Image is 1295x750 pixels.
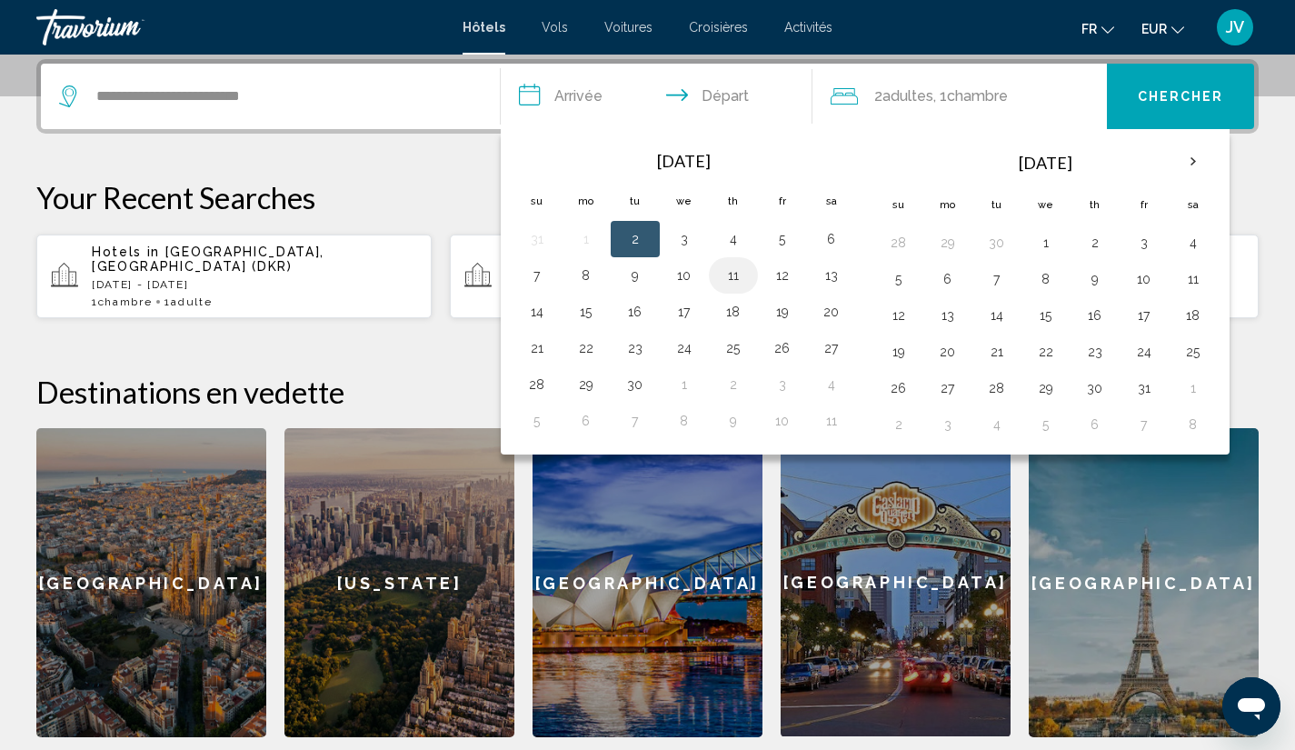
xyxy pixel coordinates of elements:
[98,295,153,308] span: Chambre
[572,372,601,397] button: Day 29
[719,408,748,434] button: Day 9
[1029,428,1259,737] a: [GEOGRAPHIC_DATA]
[1222,677,1280,735] iframe: Bouton de lancement de la fenêtre de messagerie
[1081,339,1110,365] button: Day 23
[884,230,913,255] button: Day 28
[933,84,1008,109] span: , 1
[982,412,1011,437] button: Day 4
[523,226,552,252] button: Day 31
[768,372,797,397] button: Day 3
[719,299,748,325] button: Day 18
[1031,266,1061,292] button: Day 8
[1081,22,1097,36] span: fr
[284,428,514,737] a: [US_STATE]
[1031,303,1061,328] button: Day 15
[1031,412,1061,437] button: Day 5
[36,428,266,737] div: [GEOGRAPHIC_DATA]
[670,408,699,434] button: Day 8
[1141,15,1184,42] button: Change currency
[1179,230,1208,255] button: Day 4
[768,335,797,361] button: Day 26
[36,179,1259,215] p: Your Recent Searches
[982,266,1011,292] button: Day 7
[562,141,807,181] th: [DATE]
[92,245,160,259] span: Hotels in
[92,278,417,291] p: [DATE] - [DATE]
[768,263,797,288] button: Day 12
[982,339,1011,365] button: Day 21
[523,299,552,325] button: Day 14
[1031,339,1061,365] button: Day 22
[501,64,813,129] button: Check in and out dates
[781,428,1011,737] a: [GEOGRAPHIC_DATA]
[1130,266,1159,292] button: Day 10
[1081,412,1110,437] button: Day 6
[670,226,699,252] button: Day 3
[164,295,212,308] span: 1
[719,335,748,361] button: Day 25
[933,230,962,255] button: Day 29
[817,226,846,252] button: Day 6
[621,408,650,434] button: Day 7
[1179,266,1208,292] button: Day 11
[92,245,324,274] span: [GEOGRAPHIC_DATA], [GEOGRAPHIC_DATA] (DKR)
[884,412,913,437] button: Day 2
[947,87,1008,105] span: Chambre
[463,20,505,35] a: Hôtels
[884,266,913,292] button: Day 5
[768,299,797,325] button: Day 19
[982,303,1011,328] button: Day 14
[523,408,552,434] button: Day 5
[1211,8,1259,46] button: User Menu
[670,299,699,325] button: Day 17
[933,412,962,437] button: Day 3
[572,299,601,325] button: Day 15
[719,226,748,252] button: Day 4
[689,20,748,35] a: Croisières
[768,226,797,252] button: Day 5
[92,295,152,308] span: 1
[36,234,432,319] button: Hotels in [GEOGRAPHIC_DATA], [GEOGRAPHIC_DATA] (DKR)[DATE] - [DATE]1Chambre1Adulte
[719,372,748,397] button: Day 2
[1031,230,1061,255] button: Day 1
[621,372,650,397] button: Day 30
[1081,266,1110,292] button: Day 9
[784,20,832,35] span: Activités
[1138,90,1224,105] span: Chercher
[1130,375,1159,401] button: Day 31
[1179,303,1208,328] button: Day 18
[572,263,601,288] button: Day 8
[533,428,762,737] div: [GEOGRAPHIC_DATA]
[572,408,601,434] button: Day 6
[1179,412,1208,437] button: Day 8
[604,20,652,35] a: Voitures
[982,375,1011,401] button: Day 28
[36,9,444,45] a: Travorium
[36,374,1259,410] h2: Destinations en vedette
[523,263,552,288] button: Day 7
[817,263,846,288] button: Day 13
[884,339,913,365] button: Day 19
[923,141,1169,185] th: [DATE]
[1130,230,1159,255] button: Day 3
[1169,141,1218,183] button: Next month
[1081,303,1110,328] button: Day 16
[884,375,913,401] button: Day 26
[542,20,568,35] span: Vols
[719,263,748,288] button: Day 11
[572,226,601,252] button: Day 1
[621,226,650,252] button: Day 2
[1130,339,1159,365] button: Day 24
[982,230,1011,255] button: Day 30
[1141,22,1167,36] span: EUR
[1130,412,1159,437] button: Day 7
[621,299,650,325] button: Day 16
[523,372,552,397] button: Day 28
[882,87,933,105] span: Adultes
[817,335,846,361] button: Day 27
[1081,15,1114,42] button: Change language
